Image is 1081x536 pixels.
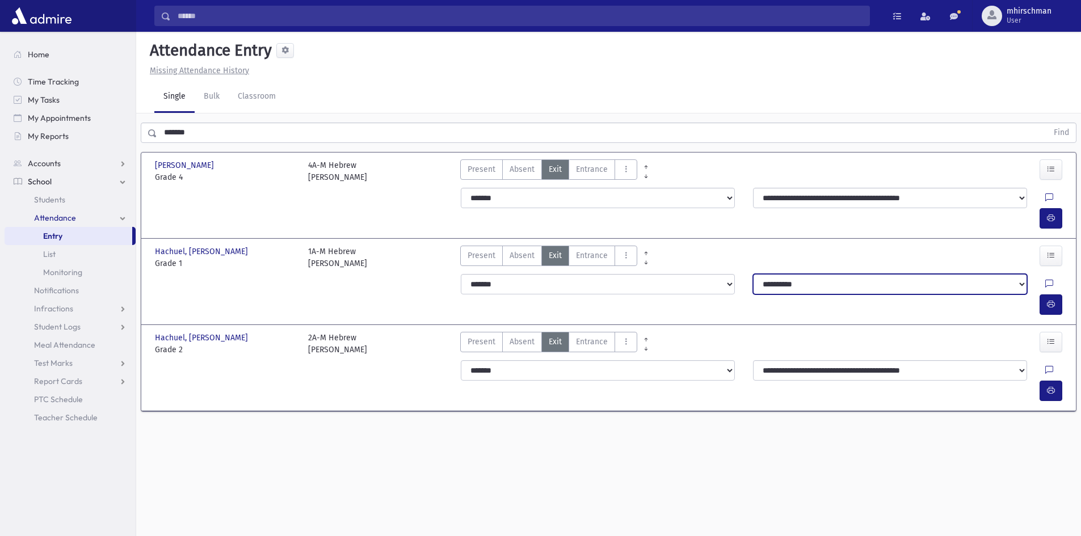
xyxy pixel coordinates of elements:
[468,250,495,261] span: Present
[28,113,91,123] span: My Appointments
[34,303,73,314] span: Infractions
[549,163,562,175] span: Exit
[28,49,49,60] span: Home
[5,209,136,227] a: Attendance
[34,394,83,404] span: PTC Schedule
[460,159,637,183] div: AttTypes
[28,95,60,105] span: My Tasks
[195,81,229,113] a: Bulk
[510,163,535,175] span: Absent
[229,81,285,113] a: Classroom
[5,354,136,372] a: Test Marks
[5,336,136,354] a: Meal Attendance
[460,332,637,356] div: AttTypes
[5,127,136,145] a: My Reports
[155,344,297,356] span: Grade 2
[1007,7,1051,16] span: mhirschman
[1007,16,1051,25] span: User
[549,250,562,261] span: Exit
[171,6,869,26] input: Search
[34,322,81,332] span: Student Logs
[5,245,136,263] a: List
[155,159,216,171] span: [PERSON_NAME]
[5,172,136,191] a: School
[510,250,535,261] span: Absent
[5,154,136,172] a: Accounts
[5,281,136,299] a: Notifications
[5,227,132,245] a: Entry
[145,66,249,75] a: Missing Attendance History
[43,249,56,259] span: List
[155,171,297,183] span: Grade 4
[308,246,367,269] div: 1A-M Hebrew [PERSON_NAME]
[5,109,136,127] a: My Appointments
[43,267,82,277] span: Monitoring
[9,5,74,27] img: AdmirePro
[28,77,79,87] span: Time Tracking
[28,131,69,141] span: My Reports
[468,163,495,175] span: Present
[28,176,52,187] span: School
[5,299,136,318] a: Infractions
[34,285,79,296] span: Notifications
[34,340,95,350] span: Meal Attendance
[155,332,250,344] span: Hachuel, [PERSON_NAME]
[5,191,136,209] a: Students
[549,336,562,348] span: Exit
[43,231,62,241] span: Entry
[5,408,136,427] a: Teacher Schedule
[5,318,136,336] a: Student Logs
[5,372,136,390] a: Report Cards
[576,250,608,261] span: Entrance
[308,159,367,183] div: 4A-M Hebrew [PERSON_NAME]
[5,45,136,64] a: Home
[34,358,73,368] span: Test Marks
[34,195,65,205] span: Students
[576,336,608,348] span: Entrance
[145,41,272,60] h5: Attendance Entry
[468,336,495,348] span: Present
[155,246,250,258] span: Hachuel, [PERSON_NAME]
[308,332,367,356] div: 2A-M Hebrew [PERSON_NAME]
[5,73,136,91] a: Time Tracking
[150,66,249,75] u: Missing Attendance History
[460,246,637,269] div: AttTypes
[34,412,98,423] span: Teacher Schedule
[1047,123,1076,142] button: Find
[155,258,297,269] span: Grade 1
[5,263,136,281] a: Monitoring
[154,81,195,113] a: Single
[34,376,82,386] span: Report Cards
[576,163,608,175] span: Entrance
[510,336,535,348] span: Absent
[5,91,136,109] a: My Tasks
[28,158,61,168] span: Accounts
[5,390,136,408] a: PTC Schedule
[34,213,76,223] span: Attendance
